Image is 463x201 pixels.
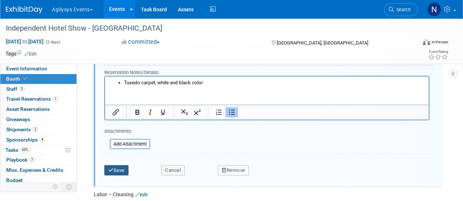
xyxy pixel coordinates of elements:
span: Playbook [6,157,35,163]
button: Committed [119,38,163,46]
img: ExhibitDay [6,6,42,13]
div: Labor – Cleaning [94,191,443,198]
button: Subscript [178,107,191,117]
img: Natalie Morin [427,3,441,16]
a: Booth [0,74,76,84]
td: Toggle Event Tabs [62,182,77,192]
a: Edit [25,51,37,57]
span: Asset Reservations [6,106,50,112]
td: Tags [5,50,37,57]
span: Event Information [6,66,47,71]
a: Asset Reservations [0,104,76,114]
span: Staff [6,86,25,92]
span: 1 [53,96,58,102]
span: to [21,39,28,45]
button: Cancel [161,165,185,175]
a: Search [384,3,418,16]
div: Attachments: [104,128,150,136]
a: Travel Reservations1 [0,94,76,104]
a: Staff3 [0,84,76,94]
a: Budget [0,175,76,185]
span: Travel Reservations [6,96,58,102]
span: 3 [19,86,25,92]
button: Save [104,165,128,175]
span: 65% [20,147,30,152]
td: Personalize Event Tab Strip [49,182,62,192]
button: Italic [144,107,156,117]
div: In-Person [431,39,448,45]
div: Independent Hotel Show - [GEOGRAPHIC_DATA] [3,22,411,35]
button: Numbered list [213,107,225,117]
span: 7 [29,157,35,163]
span: Budget [6,177,23,183]
span: 4 [40,137,45,142]
a: Sponsorships4 [0,135,76,145]
button: Bold [131,107,143,117]
img: Format-Inperson.png [423,39,430,45]
span: Giveaways [6,116,30,122]
a: Misc. Expenses & Credits [0,165,76,175]
button: Remove [218,165,249,175]
a: Event Information [0,64,76,74]
button: Underline [157,107,169,117]
a: Edit [135,192,148,197]
iframe: Rich Text Area [105,77,429,105]
button: Superscript [191,107,204,117]
a: Giveaways [0,115,76,124]
span: Tasks [5,147,30,153]
span: Search [394,7,411,12]
i: Booth reservation complete [23,77,27,81]
a: Playbook7 [0,155,76,165]
div: Event Rating [428,50,448,54]
a: Tasks65% [0,145,76,155]
span: Misc. Expenses & Credits [6,167,63,173]
span: Sponsorships [6,137,45,143]
div: Reservation Notes/Details: [104,69,429,76]
span: [DATE] [DATE] [5,38,44,45]
div: Event Format [384,38,448,49]
a: Shipments2 [0,125,76,135]
span: (2 days) [45,40,60,45]
span: 2 [33,127,38,132]
span: Shipments [6,127,38,132]
button: Bullet list [225,107,238,117]
button: Insert/edit link [109,107,122,117]
span: [GEOGRAPHIC_DATA], [GEOGRAPHIC_DATA] [276,40,368,46]
span: Booth [6,76,29,82]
